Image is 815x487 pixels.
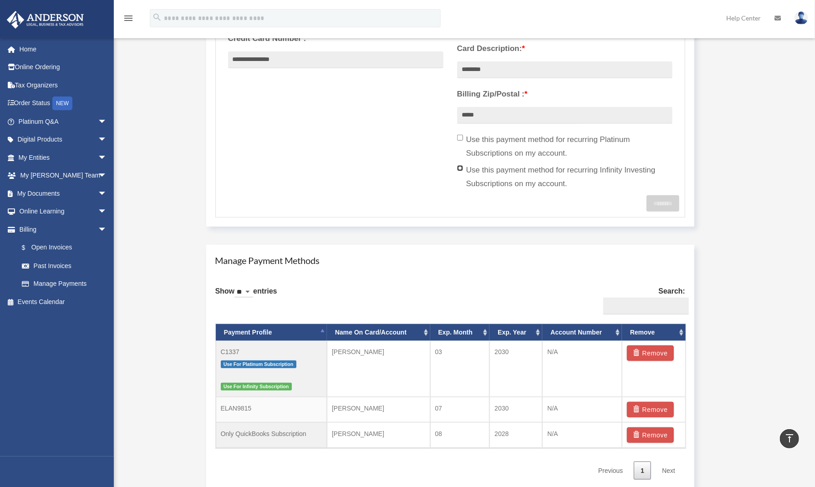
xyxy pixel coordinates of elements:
[98,184,116,203] span: arrow_drop_down
[98,112,116,131] span: arrow_drop_down
[27,242,31,254] span: $
[542,341,622,397] td: N/A
[221,383,292,391] span: Use For Infinity Subscription
[780,429,799,448] a: vertical_align_top
[591,462,630,480] a: Previous
[542,422,622,448] td: N/A
[216,324,327,341] th: Payment Profile: activate to sort column descending
[13,257,121,275] a: Past Invoices
[6,40,121,58] a: Home
[6,58,121,76] a: Online Ordering
[216,341,327,397] td: C1337
[6,148,121,167] a: My Entitiesarrow_drop_down
[622,324,686,341] th: Remove: activate to sort column ascending
[457,163,672,191] label: Use this payment method for recurring Infinity Investing Subscriptions on my account.
[123,13,134,24] i: menu
[327,397,430,422] td: [PERSON_NAME]
[655,462,682,480] a: Next
[52,96,72,110] div: NEW
[489,422,542,448] td: 2028
[6,94,121,113] a: Order StatusNEW
[152,12,162,22] i: search
[634,462,651,480] a: 1
[489,397,542,422] td: 2030
[6,167,121,185] a: My [PERSON_NAME] Teamarrow_drop_down
[600,285,685,315] label: Search:
[795,11,808,25] img: User Pic
[6,76,121,94] a: Tax Organizers
[430,341,490,397] td: 03
[327,341,430,397] td: [PERSON_NAME]
[457,135,463,141] input: Use this payment method for recurring Platinum Subscriptions on my account.
[98,167,116,185] span: arrow_drop_down
[6,203,121,221] a: Online Learningarrow_drop_down
[457,133,672,160] label: Use this payment method for recurring Platinum Subscriptions on my account.
[627,402,674,417] button: Remove
[327,324,430,341] th: Name On Card/Account: activate to sort column ascending
[221,360,296,368] span: Use For Platinum Subscription
[6,293,121,311] a: Events Calendar
[6,112,121,131] a: Platinum Q&Aarrow_drop_down
[627,427,674,443] button: Remove
[457,165,463,171] input: Use this payment method for recurring Infinity Investing Subscriptions on my account.
[98,220,116,239] span: arrow_drop_down
[228,32,443,46] label: Credit Card Number :
[6,131,121,149] a: Digital Productsarrow_drop_down
[457,87,672,101] label: Billing Zip/Postal :
[489,341,542,397] td: 2030
[542,397,622,422] td: N/A
[627,345,674,361] button: Remove
[603,298,689,315] input: Search:
[216,397,327,422] td: ELAN9815
[457,42,672,56] label: Card Description:
[98,131,116,149] span: arrow_drop_down
[98,148,116,167] span: arrow_drop_down
[489,324,542,341] th: Exp. Year: activate to sort column ascending
[215,254,686,267] h4: Manage Payment Methods
[784,433,795,444] i: vertical_align_top
[327,422,430,448] td: [PERSON_NAME]
[4,11,87,29] img: Anderson Advisors Platinum Portal
[216,422,327,448] td: Only QuickBooks Subscription
[542,324,622,341] th: Account Number: activate to sort column ascending
[98,203,116,221] span: arrow_drop_down
[123,16,134,24] a: menu
[430,397,490,422] td: 07
[215,285,277,307] label: Show entries
[6,184,121,203] a: My Documentsarrow_drop_down
[13,275,116,293] a: Manage Payments
[234,287,253,298] select: Showentries
[6,220,121,238] a: Billingarrow_drop_down
[13,238,121,257] a: $Open Invoices
[430,422,490,448] td: 08
[430,324,490,341] th: Exp. Month: activate to sort column ascending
